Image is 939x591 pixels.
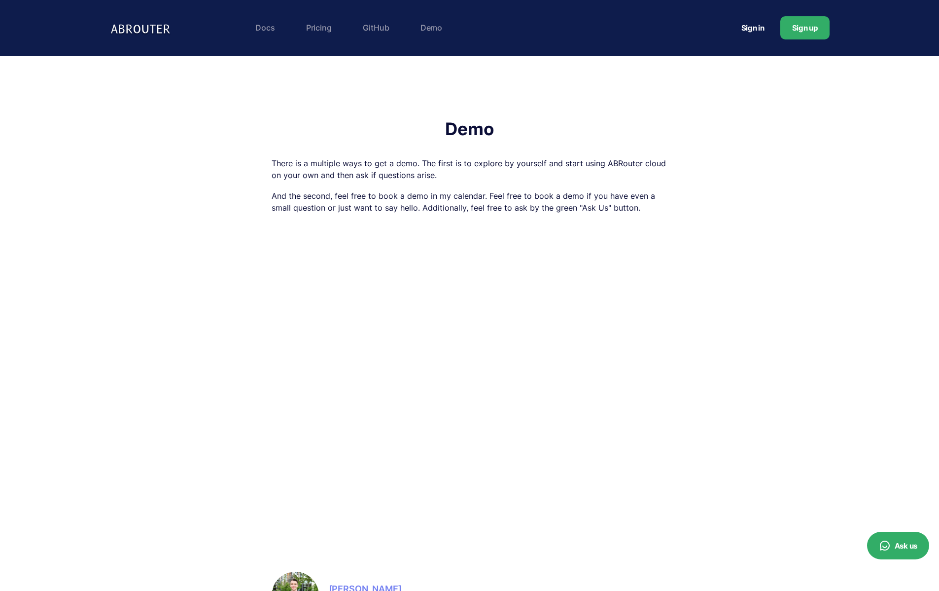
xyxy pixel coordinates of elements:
[780,16,830,39] a: Sign up
[272,157,668,181] p: There is a multiple ways to get a demo. The first is to explore by yourself and start using ABRou...
[730,19,776,37] a: Sign in
[867,532,929,559] button: Ask us
[250,18,279,37] a: Docs
[272,190,668,214] p: And the second, feel free to book a demo in my calendar. Feel free to book a demo if you have eve...
[272,120,668,138] h1: Demo
[416,18,447,37] a: Demo
[358,18,394,37] a: GitHub
[110,18,174,38] img: Logo
[301,18,337,37] a: Pricing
